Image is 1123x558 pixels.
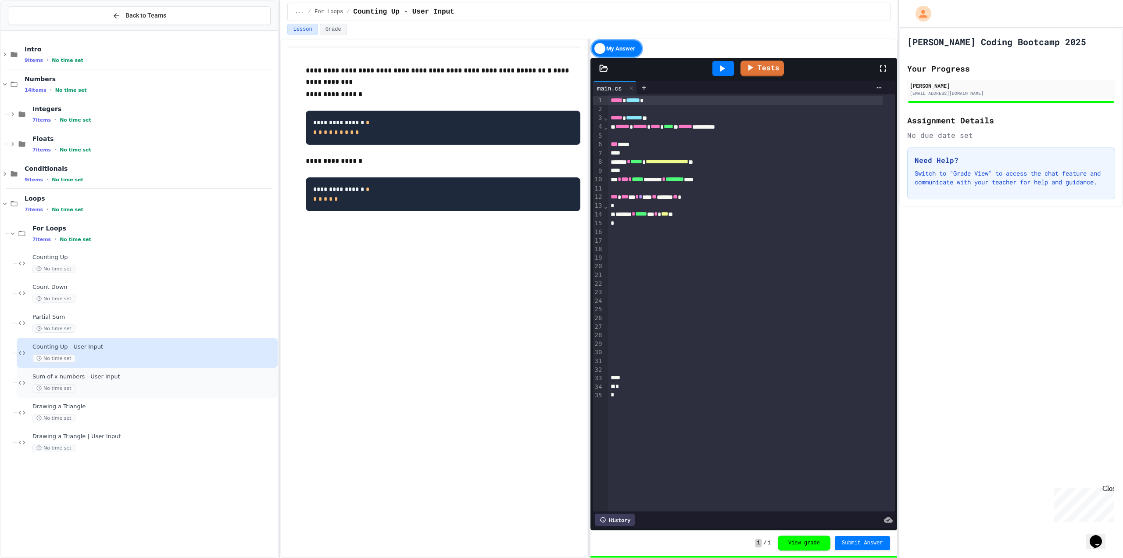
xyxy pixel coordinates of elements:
[54,146,56,153] span: •
[907,114,1115,126] h2: Assignment Details
[60,117,91,123] span: No time set
[46,176,48,183] span: •
[32,265,75,273] span: No time set
[295,8,304,15] span: ...
[32,313,276,321] span: Partial Sum
[593,245,604,254] div: 18
[32,254,276,261] span: Counting Up
[593,237,604,245] div: 17
[910,82,1112,90] div: [PERSON_NAME]
[593,228,604,237] div: 16
[308,8,311,15] span: /
[60,147,91,153] span: No time set
[593,323,604,331] div: 27
[910,90,1112,97] div: [EMAIL_ADDRESS][DOMAIN_NAME]
[32,324,75,333] span: No time set
[50,86,52,94] span: •
[347,8,350,15] span: /
[593,305,604,314] div: 25
[595,514,635,526] div: History
[593,280,604,288] div: 22
[320,24,347,35] button: Grade
[778,536,830,551] button: View grade
[593,348,604,357] div: 30
[52,207,83,212] span: No time set
[32,403,276,410] span: Drawing a Triangle
[915,155,1108,166] h3: Need Help?
[593,149,604,158] div: 7
[32,105,276,113] span: Integers
[315,8,343,15] span: For Loops
[593,383,604,392] div: 34
[593,254,604,263] div: 19
[125,11,166,20] span: Back to Teams
[835,536,890,550] button: Submit Answer
[907,36,1086,48] h1: [PERSON_NAME] Coding Bootcamp 2025
[593,374,604,383] div: 33
[25,87,46,93] span: 14 items
[55,87,87,93] span: No time set
[593,391,604,400] div: 35
[32,117,51,123] span: 7 items
[25,207,43,212] span: 7 items
[54,116,56,123] span: •
[46,57,48,64] span: •
[32,343,276,351] span: Counting Up - User Input
[593,202,604,210] div: 13
[32,284,276,291] span: Count Down
[25,58,43,63] span: 9 items
[60,237,91,242] span: No time set
[287,24,318,35] button: Lesson
[593,96,604,105] div: 1
[593,105,604,114] div: 2
[8,6,271,25] button: Back to Teams
[907,130,1115,140] div: No due date set
[32,224,276,232] span: For Loops
[32,295,75,303] span: No time set
[25,75,276,83] span: Numbers
[32,147,51,153] span: 7 items
[603,202,608,209] span: Fold line
[32,444,75,452] span: No time set
[1086,523,1114,549] iframe: chat widget
[52,177,83,183] span: No time set
[32,414,75,422] span: No time set
[54,236,56,243] span: •
[764,540,767,547] span: /
[32,384,75,392] span: No time set
[740,61,784,76] a: Tests
[593,219,604,228] div: 15
[593,167,604,176] div: 9
[907,62,1115,75] h2: Your Progress
[593,175,604,184] div: 10
[32,354,75,363] span: No time set
[593,81,637,94] div: main.cs
[593,262,604,271] div: 20
[32,433,276,440] span: Drawing a Triangle | User Input
[593,184,604,193] div: 11
[842,540,883,547] span: Submit Answer
[593,122,604,131] div: 4
[593,132,604,140] div: 5
[593,357,604,366] div: 31
[906,4,933,24] div: My Account
[768,540,771,547] span: 1
[32,135,276,143] span: Floats
[603,114,608,121] span: Fold line
[593,366,604,374] div: 32
[593,331,604,340] div: 28
[32,373,276,381] span: Sum of x numbers - User Input
[915,169,1108,187] p: Switch to "Grade View" to access the chat feature and communicate with your teacher for help and ...
[593,288,604,297] div: 23
[593,193,604,202] div: 12
[4,4,61,56] div: Chat with us now!Close
[32,237,51,242] span: 7 items
[593,158,604,166] div: 8
[25,177,43,183] span: 9 items
[593,83,626,93] div: main.cs
[593,210,604,219] div: 14
[46,206,48,213] span: •
[52,58,83,63] span: No time set
[593,314,604,323] div: 26
[593,140,604,149] div: 6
